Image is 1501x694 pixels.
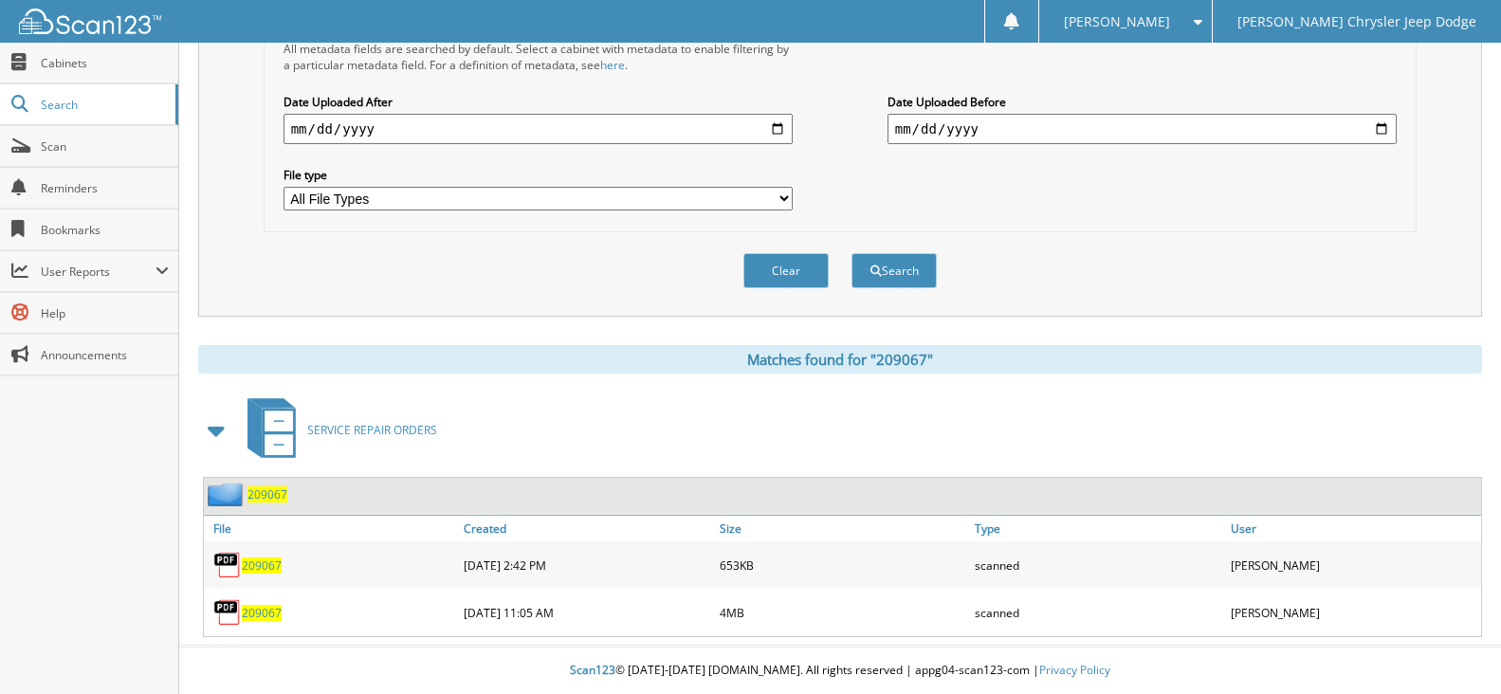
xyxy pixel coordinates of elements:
a: Type [970,516,1225,541]
label: Date Uploaded Before [888,94,1398,110]
img: PDF.png [213,598,242,627]
img: folder2.png [208,483,247,506]
span: Search [41,97,166,113]
a: 209067 [247,486,287,502]
div: 4MB [715,594,970,631]
label: File type [284,167,794,183]
span: Cabinets [41,55,169,71]
div: Matches found for "209067" [198,345,1482,374]
img: PDF.png [213,551,242,579]
a: here [600,57,625,73]
span: SERVICE REPAIR ORDERS [307,422,437,438]
input: start [284,114,794,144]
div: 653KB [715,546,970,584]
span: [PERSON_NAME] Chrysler Jeep Dodge [1237,16,1476,27]
a: 209067 [242,605,282,621]
iframe: Chat Widget [1406,603,1501,694]
div: [PERSON_NAME] [1226,594,1481,631]
div: [DATE] 2:42 PM [459,546,714,584]
span: Announcements [41,347,169,363]
span: Bookmarks [41,222,169,238]
a: File [204,516,459,541]
a: SERVICE REPAIR ORDERS [236,393,437,467]
label: Date Uploaded After [284,94,794,110]
span: Scan [41,138,169,155]
div: © [DATE]-[DATE] [DOMAIN_NAME]. All rights reserved | appg04-scan123-com | [179,648,1501,694]
a: Size [715,516,970,541]
div: All metadata fields are searched by default. Select a cabinet with metadata to enable filtering b... [284,41,794,73]
input: end [888,114,1398,144]
div: scanned [970,546,1225,584]
div: scanned [970,594,1225,631]
span: Reminders [41,180,169,196]
div: [DATE] 11:05 AM [459,594,714,631]
span: Scan123 [570,662,615,678]
a: User [1226,516,1481,541]
a: Created [459,516,714,541]
span: Help [41,305,169,321]
span: [PERSON_NAME] [1064,16,1170,27]
span: User Reports [41,264,156,280]
button: Clear [743,253,829,288]
button: Search [851,253,937,288]
div: [PERSON_NAME] [1226,546,1481,584]
a: 209067 [242,557,282,574]
a: Privacy Policy [1039,662,1110,678]
img: scan123-logo-white.svg [19,9,161,34]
